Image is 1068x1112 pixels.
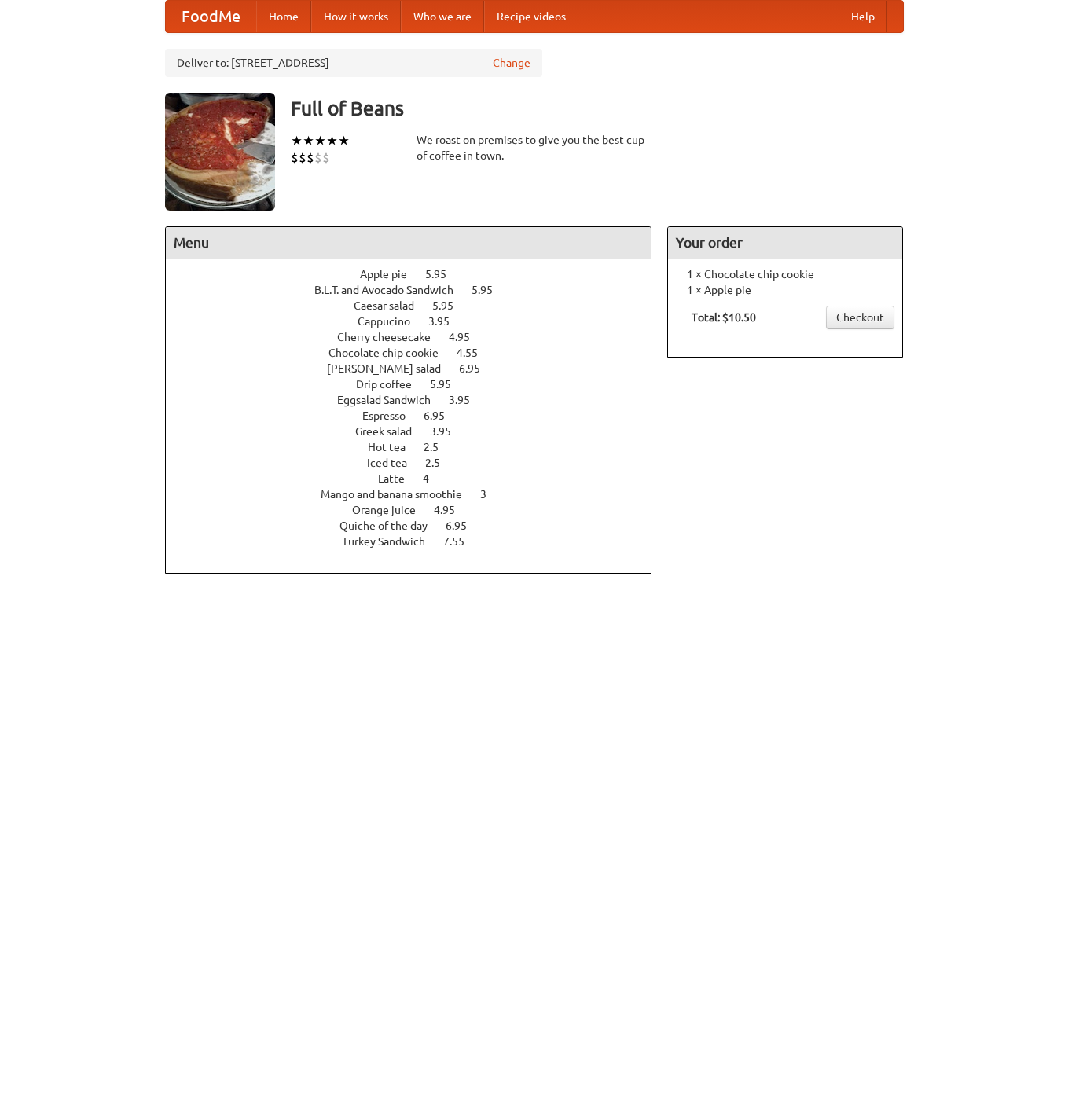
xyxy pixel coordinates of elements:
[434,504,471,516] span: 4.95
[358,315,479,328] a: Cappucino 3.95
[417,132,652,163] div: We roast on premises to give you the best cup of coffee in town.
[354,299,483,312] a: Caesar salad 5.95
[378,472,458,485] a: Latte 4
[326,132,338,149] li: ★
[676,282,894,298] li: 1 × Apple pie
[328,347,507,359] a: Chocolate chip cookie 4.55
[443,535,480,548] span: 7.55
[484,1,578,32] a: Recipe videos
[355,425,428,438] span: Greek salad
[356,378,428,391] span: Drip coffee
[354,299,430,312] span: Caesar salad
[358,315,426,328] span: Cappucino
[314,284,469,296] span: B.L.T. and Avocado Sandwich
[425,457,456,469] span: 2.5
[368,441,421,453] span: Hot tea
[839,1,887,32] a: Help
[328,347,454,359] span: Chocolate chip cookie
[472,284,508,296] span: 5.95
[401,1,484,32] a: Who we are
[355,425,480,438] a: Greek salad 3.95
[368,441,468,453] a: Hot tea 2.5
[166,1,256,32] a: FoodMe
[367,457,423,469] span: Iced tea
[668,227,902,259] h4: Your order
[306,149,314,167] li: $
[342,535,441,548] span: Turkey Sandwich
[457,347,494,359] span: 4.55
[676,266,894,282] li: 1 × Chocolate chip cookie
[430,425,467,438] span: 3.95
[352,504,484,516] a: Orange juice 4.95
[314,149,322,167] li: $
[432,299,469,312] span: 5.95
[165,49,542,77] div: Deliver to: [STREET_ADDRESS]
[378,472,420,485] span: Latte
[338,132,350,149] li: ★
[493,55,530,71] a: Change
[311,1,401,32] a: How it works
[303,132,314,149] li: ★
[356,378,480,391] a: Drip coffee 5.95
[291,132,303,149] li: ★
[425,268,462,281] span: 5.95
[446,519,483,532] span: 6.95
[424,441,454,453] span: 2.5
[692,311,756,324] b: Total: $10.50
[362,409,421,422] span: Espresso
[256,1,311,32] a: Home
[327,362,457,375] span: [PERSON_NAME] salad
[342,535,494,548] a: Turkey Sandwich 7.55
[367,457,469,469] a: Iced tea 2.5
[360,268,423,281] span: Apple pie
[339,519,443,532] span: Quiche of the day
[423,472,445,485] span: 4
[480,488,502,501] span: 3
[430,378,467,391] span: 5.95
[321,488,478,501] span: Mango and banana smoothie
[352,504,431,516] span: Orange juice
[337,331,446,343] span: Cherry cheesecake
[424,409,461,422] span: 6.95
[339,519,496,532] a: Quiche of the day 6.95
[291,93,904,124] h3: Full of Beans
[362,409,474,422] a: Espresso 6.95
[299,149,306,167] li: $
[337,394,446,406] span: Eggsalad Sandwich
[166,227,651,259] h4: Menu
[314,284,522,296] a: B.L.T. and Avocado Sandwich 5.95
[337,394,499,406] a: Eggsalad Sandwich 3.95
[360,268,475,281] a: Apple pie 5.95
[826,306,894,329] a: Checkout
[291,149,299,167] li: $
[449,394,486,406] span: 3.95
[321,488,516,501] a: Mango and banana smoothie 3
[428,315,465,328] span: 3.95
[322,149,330,167] li: $
[459,362,496,375] span: 6.95
[327,362,509,375] a: [PERSON_NAME] salad 6.95
[314,132,326,149] li: ★
[449,331,486,343] span: 4.95
[165,93,275,211] img: angular.jpg
[337,331,499,343] a: Cherry cheesecake 4.95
